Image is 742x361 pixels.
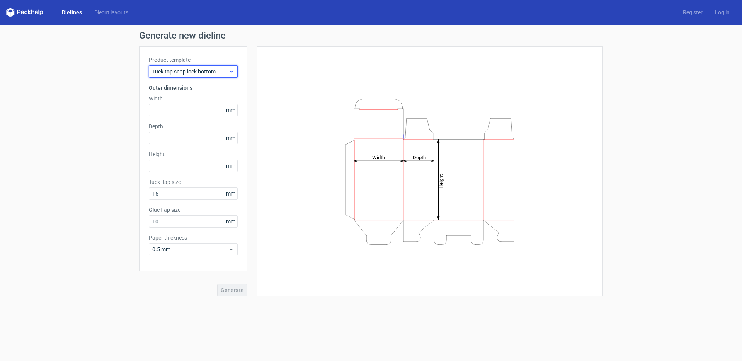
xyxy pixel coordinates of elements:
[224,188,237,199] span: mm
[149,95,238,102] label: Width
[677,9,709,16] a: Register
[56,9,88,16] a: Dielines
[88,9,134,16] a: Diecut layouts
[152,245,228,253] span: 0.5 mm
[438,174,444,188] tspan: Height
[149,56,238,64] label: Product template
[149,150,238,158] label: Height
[149,84,238,92] h3: Outer dimensions
[149,234,238,242] label: Paper thickness
[709,9,736,16] a: Log in
[139,31,603,40] h1: Generate new dieline
[224,132,237,144] span: mm
[372,154,385,160] tspan: Width
[149,123,238,130] label: Depth
[149,206,238,214] label: Glue flap size
[149,178,238,186] label: Tuck flap size
[413,154,426,160] tspan: Depth
[152,68,228,75] span: Tuck top snap lock bottom
[224,216,237,227] span: mm
[224,104,237,116] span: mm
[224,160,237,172] span: mm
